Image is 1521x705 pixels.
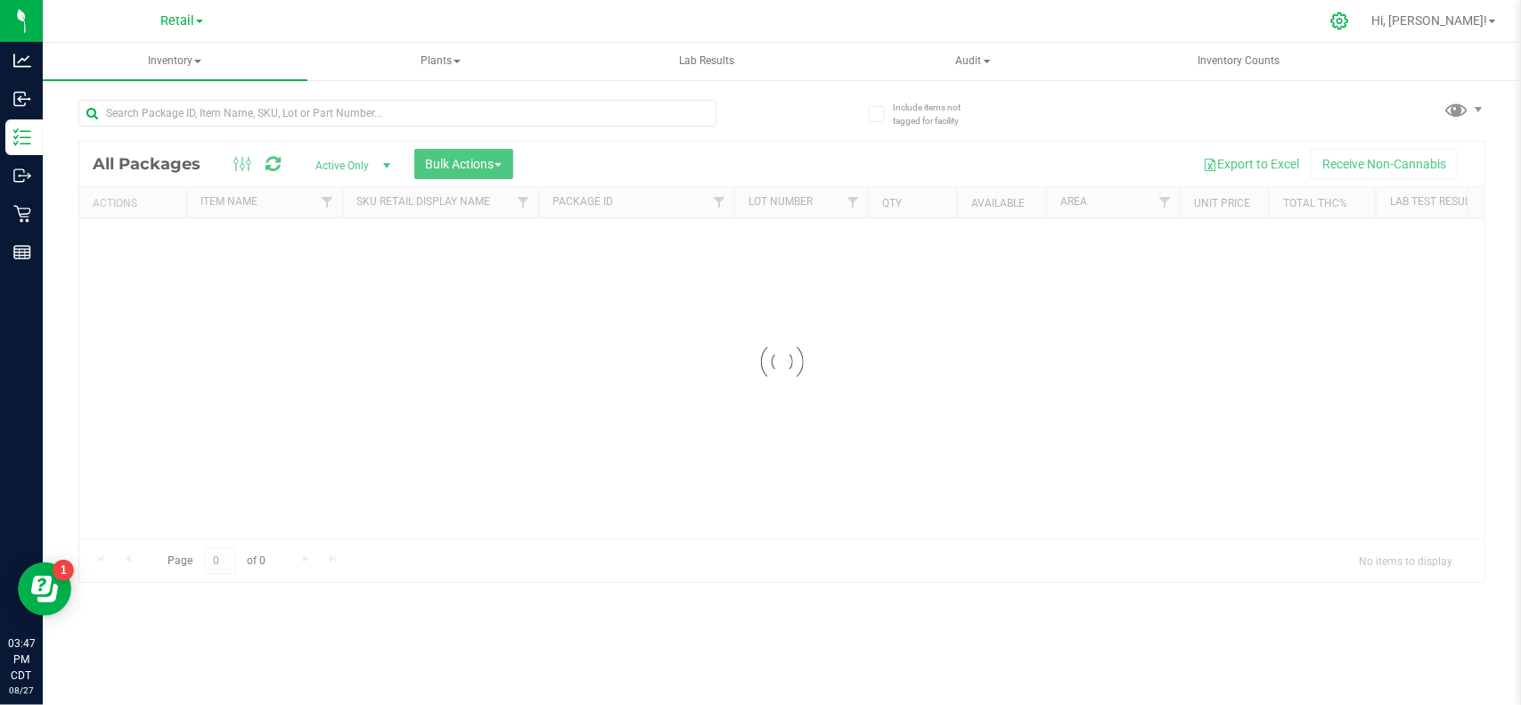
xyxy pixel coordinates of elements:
[43,43,307,80] a: Inventory
[1174,53,1304,69] span: Inventory Counts
[160,13,194,29] span: Retail
[309,43,574,80] a: Plants
[18,562,71,616] iframe: Resource center
[1371,13,1487,28] span: Hi, [PERSON_NAME]!
[1107,43,1371,80] a: Inventory Counts
[841,43,1106,80] a: Audit
[13,243,31,261] inline-svg: Reports
[842,44,1105,79] span: Audit
[310,44,573,79] span: Plants
[8,635,35,684] p: 03:47 PM CDT
[13,128,31,146] inline-svg: Inventory
[13,167,31,184] inline-svg: Outbound
[78,100,716,127] input: Search Package ID, Item Name, SKU, Lot or Part Number...
[13,52,31,70] inline-svg: Analytics
[53,560,74,581] iframe: Resource center unread badge
[8,684,35,697] p: 08/27
[13,90,31,108] inline-svg: Inbound
[575,43,839,80] a: Lab Results
[656,53,759,69] span: Lab Results
[893,101,982,127] span: Include items not tagged for facility
[13,205,31,223] inline-svg: Retail
[1328,12,1353,30] div: Manage settings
